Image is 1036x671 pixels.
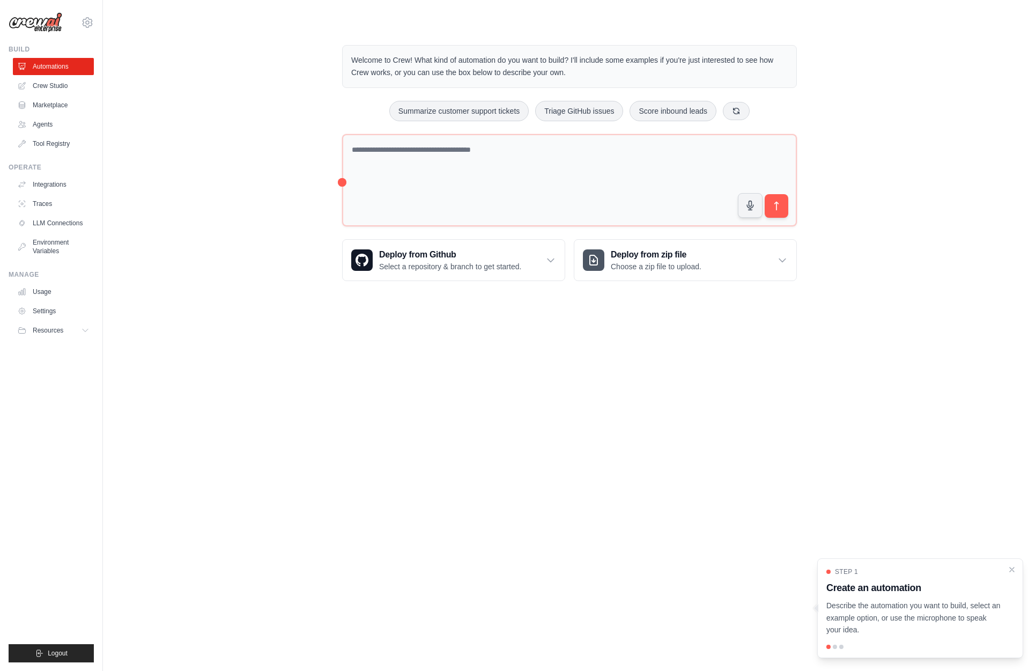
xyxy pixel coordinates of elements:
[9,270,94,279] div: Manage
[826,600,1001,636] p: Describe the automation you want to build, select an example option, or use the microphone to spe...
[826,580,1001,595] h3: Create an automation
[630,101,716,121] button: Score inbound leads
[13,176,94,193] a: Integrations
[13,135,94,152] a: Tool Registry
[13,116,94,133] a: Agents
[351,54,788,79] p: Welcome to Crew! What kind of automation do you want to build? I'll include some examples if you'...
[982,620,1036,671] iframe: Chat Widget
[33,326,63,335] span: Resources
[535,101,623,121] button: Triage GitHub issues
[611,248,701,261] h3: Deploy from zip file
[9,644,94,662] button: Logout
[13,234,94,260] a: Environment Variables
[835,567,858,576] span: Step 1
[13,215,94,232] a: LLM Connections
[379,261,521,272] p: Select a repository & branch to get started.
[379,248,521,261] h3: Deploy from Github
[13,283,94,300] a: Usage
[13,97,94,114] a: Marketplace
[13,322,94,339] button: Resources
[13,195,94,212] a: Traces
[9,12,62,33] img: Logo
[13,58,94,75] a: Automations
[13,303,94,320] a: Settings
[9,163,94,172] div: Operate
[389,101,529,121] button: Summarize customer support tickets
[611,261,701,272] p: Choose a zip file to upload.
[1008,565,1016,574] button: Close walkthrough
[48,649,68,658] span: Logout
[13,77,94,94] a: Crew Studio
[9,45,94,54] div: Build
